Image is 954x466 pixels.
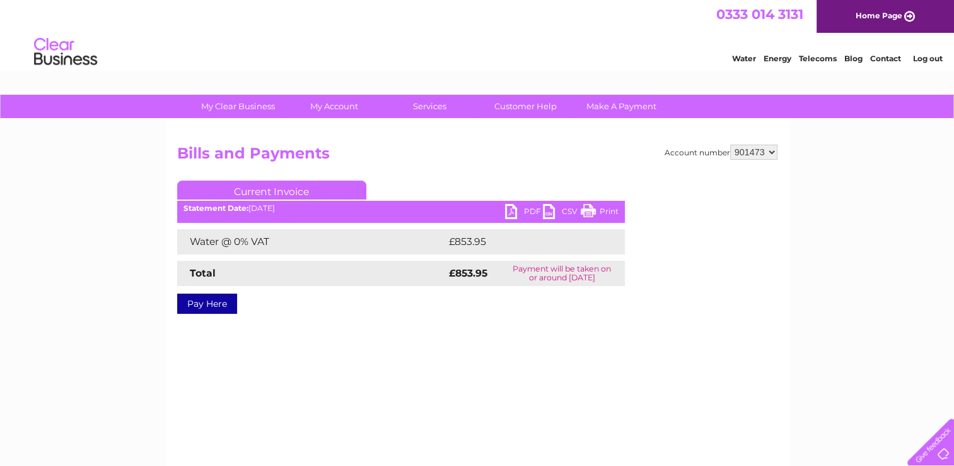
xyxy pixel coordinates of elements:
div: [DATE] [177,204,625,213]
td: Water @ 0% VAT [177,229,446,254]
a: CSV [543,204,581,222]
a: Current Invoice [177,181,366,200]
a: Water [732,54,756,63]
h2: Bills and Payments [177,145,777,169]
div: Account number [665,145,777,160]
div: Clear Business is a trading name of Verastar Limited (registered in [GEOGRAPHIC_DATA] No. 3667643... [180,7,776,61]
a: Energy [764,54,791,63]
strong: £853.95 [449,267,487,279]
a: Customer Help [474,95,578,118]
a: Make A Payment [569,95,673,118]
a: My Account [282,95,386,118]
a: 0333 014 3131 [716,6,803,22]
a: Telecoms [799,54,837,63]
a: Blog [844,54,863,63]
a: Log out [912,54,942,63]
td: Payment will be taken on or around [DATE] [499,261,625,286]
strong: Total [190,267,216,279]
a: Print [581,204,619,222]
a: Pay Here [177,294,237,314]
a: My Clear Business [186,95,290,118]
a: Contact [870,54,901,63]
a: Services [378,95,482,118]
td: £853.95 [446,229,602,254]
b: Statement Date: [183,203,248,213]
img: logo.png [33,33,98,71]
a: PDF [505,204,543,222]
